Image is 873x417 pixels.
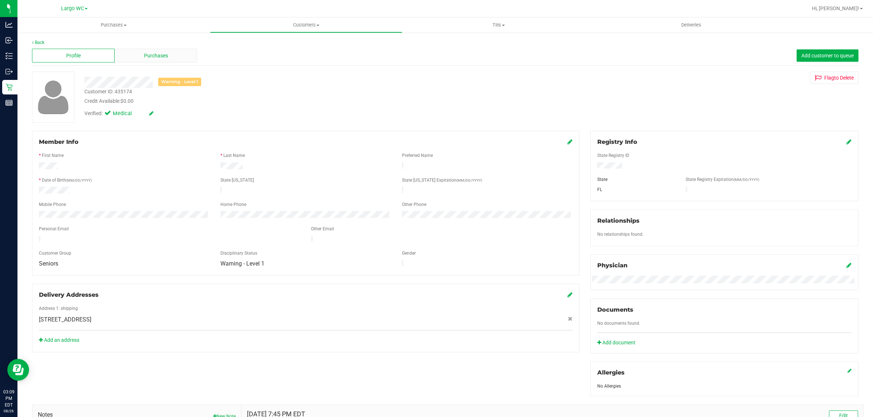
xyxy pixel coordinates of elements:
[5,52,13,60] inline-svg: Inventory
[42,177,92,183] label: Date of Birth
[39,305,78,312] label: Address 1: shipping
[597,217,639,224] span: Relationships
[223,152,245,159] label: Last Name
[17,17,210,33] a: Purchases
[39,226,69,232] label: Personal Email
[3,408,14,414] p: 08/26
[402,152,433,159] label: Preferred Name
[61,5,84,12] span: Largo WC
[597,306,633,313] span: Documents
[84,97,492,105] div: Credit Available:
[801,53,854,58] span: Add customer to queue
[210,22,402,28] span: Customers
[402,250,416,256] label: Gender
[592,176,680,183] div: State
[34,78,72,116] img: user-icon.png
[597,138,637,145] span: Registry Info
[597,321,640,326] span: No documents found.
[39,138,79,145] span: Member Info
[597,369,625,376] span: Allergies
[32,40,44,45] a: Back
[220,177,254,183] label: State [US_STATE]
[7,359,29,381] iframe: Resource center
[39,291,99,298] span: Delivery Addresses
[311,226,334,232] label: Other Email
[220,260,264,267] span: Warning - Level 1
[797,49,858,62] button: Add customer to queue
[403,22,594,28] span: Tills
[39,260,58,267] span: Seniors
[457,178,482,182] span: (MM/DD/YYYY)
[5,21,13,28] inline-svg: Analytics
[812,5,859,11] span: Hi, [PERSON_NAME]!
[734,178,759,182] span: (MM/DD/YYYY)
[597,339,639,347] a: Add document
[597,152,629,159] label: State Registry ID
[220,201,246,208] label: Home Phone
[402,177,482,183] label: State [US_STATE] Expiration
[144,52,168,60] span: Purchases
[3,389,14,408] p: 03:09 PM EDT
[597,262,627,269] span: Physician
[5,37,13,44] inline-svg: Inbound
[5,84,13,91] inline-svg: Retail
[402,201,426,208] label: Other Phone
[595,17,788,33] a: Deliveries
[210,17,402,33] a: Customers
[84,88,132,96] div: Customer ID: 435174
[592,186,680,193] div: FL
[39,337,79,343] a: Add an address
[39,315,91,324] span: [STREET_ADDRESS]
[17,22,210,28] span: Purchases
[5,68,13,75] inline-svg: Outbound
[120,98,133,104] span: $0.00
[671,22,711,28] span: Deliveries
[66,52,81,60] span: Profile
[686,176,759,183] label: State Registry Expiration
[113,110,142,118] span: Medical
[39,250,71,256] label: Customer Group
[158,78,201,86] div: Warning - Level 1
[66,178,92,182] span: (MM/DD/YYYY)
[84,110,154,118] div: Verified:
[402,17,595,33] a: Tills
[597,383,852,389] div: No Allergies
[42,152,64,159] label: First Name
[597,231,643,238] label: No relationships found.
[220,250,257,256] label: Disciplinary Status
[5,99,13,106] inline-svg: Reports
[810,72,858,84] button: Flagto Delete
[39,201,66,208] label: Mobile Phone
